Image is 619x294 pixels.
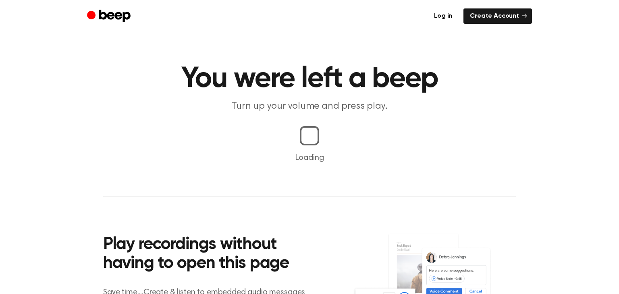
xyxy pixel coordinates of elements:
[428,8,459,24] a: Log in
[463,8,532,24] a: Create Account
[155,100,464,113] p: Turn up your volume and press play.
[87,8,133,24] a: Beep
[103,64,516,93] h1: You were left a beep
[10,152,609,164] p: Loading
[103,235,320,273] h2: Play recordings without having to open this page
